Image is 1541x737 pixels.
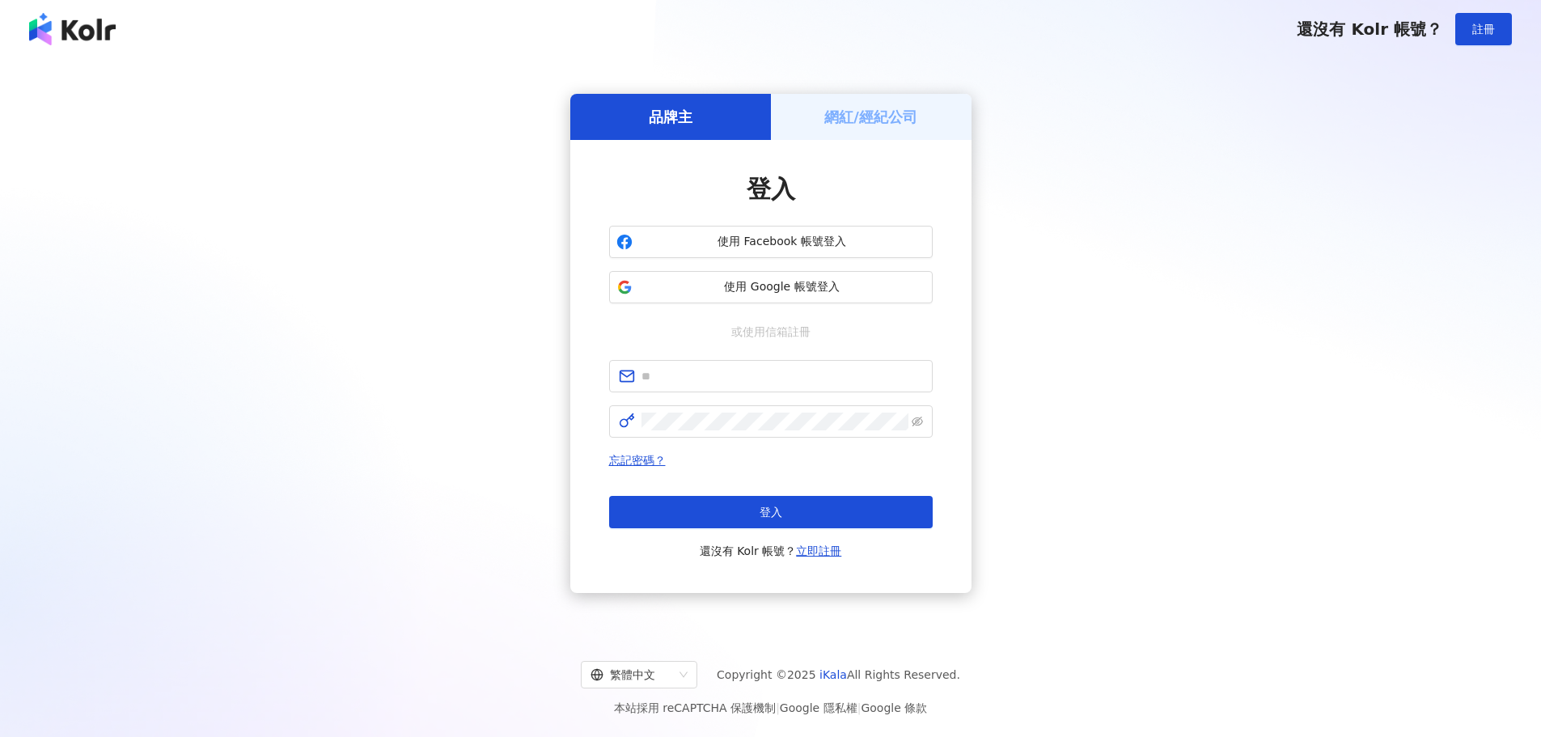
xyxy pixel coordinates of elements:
[609,454,666,467] a: 忘記密碼？
[29,13,116,45] img: logo
[614,698,927,718] span: 本站採用 reCAPTCHA 保護機制
[1297,19,1442,39] span: 還沒有 Kolr 帳號？
[609,496,933,528] button: 登入
[819,668,847,681] a: iKala
[796,544,841,557] a: 立即註冊
[857,701,862,714] span: |
[639,279,925,295] span: 使用 Google 帳號登入
[1455,13,1512,45] button: 註冊
[700,541,842,561] span: 還沒有 Kolr 帳號？
[861,701,927,714] a: Google 條款
[591,662,673,688] div: 繁體中文
[747,175,795,203] span: 登入
[1472,23,1495,36] span: 註冊
[649,107,692,127] h5: 品牌主
[720,323,822,341] span: 或使用信箱註冊
[780,701,857,714] a: Google 隱私權
[760,506,782,519] span: 登入
[717,665,960,684] span: Copyright © 2025 All Rights Reserved.
[609,226,933,258] button: 使用 Facebook 帳號登入
[639,234,925,250] span: 使用 Facebook 帳號登入
[824,107,917,127] h5: 網紅/經紀公司
[912,416,923,427] span: eye-invisible
[776,701,780,714] span: |
[609,271,933,303] button: 使用 Google 帳號登入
